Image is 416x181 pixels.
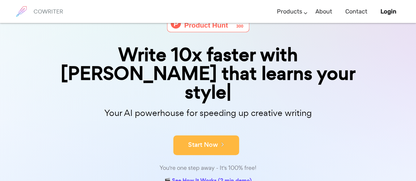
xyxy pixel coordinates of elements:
[34,9,63,14] h6: COWRITER
[44,45,373,102] div: Write 10x faster with [PERSON_NAME] that learns your style
[167,14,249,32] img: Cowriter - Your AI buddy for speeding up creative writing | Product Hunt
[315,2,332,21] a: About
[13,3,30,20] img: brand logo
[44,163,373,173] div: You're one step away - It's 100% free!
[277,2,302,21] a: Products
[44,106,373,120] p: Your AI powerhouse for speeding up creative writing
[173,135,239,155] button: Start Now
[345,2,367,21] a: Contact
[380,8,396,15] b: Login
[380,2,396,21] a: Login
